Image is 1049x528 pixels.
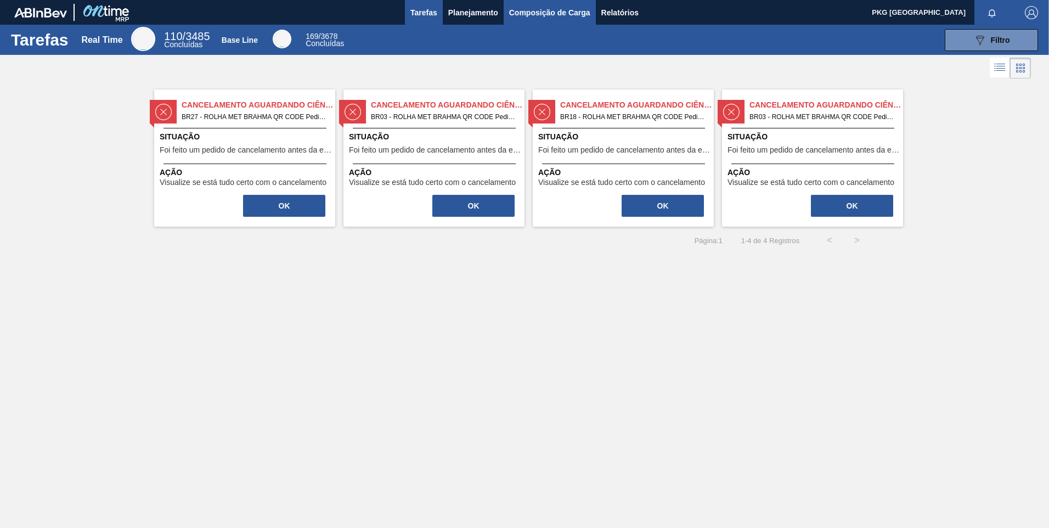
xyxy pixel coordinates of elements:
[560,111,705,123] span: BR18 - ROLHA MET BRAHMA QR CODE Pedido - 2036002
[164,30,210,42] span: / 3485
[723,104,740,120] img: status
[945,29,1038,51] button: Filtro
[345,104,361,120] img: status
[243,195,325,217] button: OK
[534,104,550,120] img: status
[182,99,335,111] span: Cancelamento aguardando ciência
[182,111,326,123] span: BR27 - ROLHA MET BRAHMA QR CODE Pedido - 2022708
[14,8,67,18] img: TNhmsLtSVTkK8tSr43FrP2fwEKptu5GPRR3wAAAABJRU5ErkJggg==
[160,178,326,187] span: Visualize se está tudo certo com o cancelamento
[1025,6,1038,19] img: Logout
[622,195,704,217] button: OK
[811,195,893,217] button: OK
[410,6,437,19] span: Tarefas
[1010,58,1031,78] div: Visão em Cards
[560,99,714,111] span: Cancelamento aguardando ciência
[739,237,799,245] span: 1 - 4 de 4 Registros
[810,194,894,218] div: Completar tarefa: 30403450
[349,146,522,154] span: Foi feito um pedido de cancelamento antes da etapa de aguardando faturamento
[749,111,894,123] span: BR03 - ROLHA MET BRAHMA QR CODE Pedido - 2046401
[155,104,172,120] img: status
[242,194,326,218] div: Completar tarefa: 30403207
[349,167,522,178] span: Ação
[164,32,210,48] div: Real Time
[306,32,337,41] span: / 3678
[538,146,711,154] span: Foi feito um pedido de cancelamento antes da etapa de aguardando faturamento
[371,111,516,123] span: BR03 - ROLHA MET BRAHMA QR CODE Pedido - 2035999
[432,195,515,217] button: OK
[160,131,332,143] span: Situação
[431,194,516,218] div: Completar tarefa: 30403338
[990,58,1010,78] div: Visão em Lista
[160,146,332,154] span: Foi feito um pedido de cancelamento antes da etapa de aguardando faturamento
[749,99,903,111] span: Cancelamento aguardando ciência
[727,131,900,143] span: Situação
[306,32,318,41] span: 169
[131,27,155,51] div: Real Time
[164,30,182,42] span: 110
[538,167,711,178] span: Ação
[349,178,516,187] span: Visualize se está tudo certo com o cancelamento
[727,146,900,154] span: Foi feito um pedido de cancelamento antes da etapa de aguardando faturamento
[816,227,843,254] button: <
[509,6,590,19] span: Composição de Carga
[538,131,711,143] span: Situação
[306,33,344,47] div: Base Line
[371,99,524,111] span: Cancelamento aguardando ciência
[601,6,639,19] span: Relatórios
[349,131,522,143] span: Situação
[160,167,332,178] span: Ação
[974,5,1009,20] button: Notificações
[843,227,871,254] button: >
[81,35,122,45] div: Real Time
[306,39,344,48] span: Concluídas
[991,36,1010,44] span: Filtro
[621,194,705,218] div: Completar tarefa: 30403339
[727,178,894,187] span: Visualize se está tudo certo com o cancelamento
[164,40,202,49] span: Concluídas
[222,36,258,44] div: Base Line
[695,237,723,245] span: Página : 1
[11,33,69,46] h1: Tarefas
[727,167,900,178] span: Ação
[448,6,498,19] span: Planejamento
[273,30,291,48] div: Base Line
[538,178,705,187] span: Visualize se está tudo certo com o cancelamento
